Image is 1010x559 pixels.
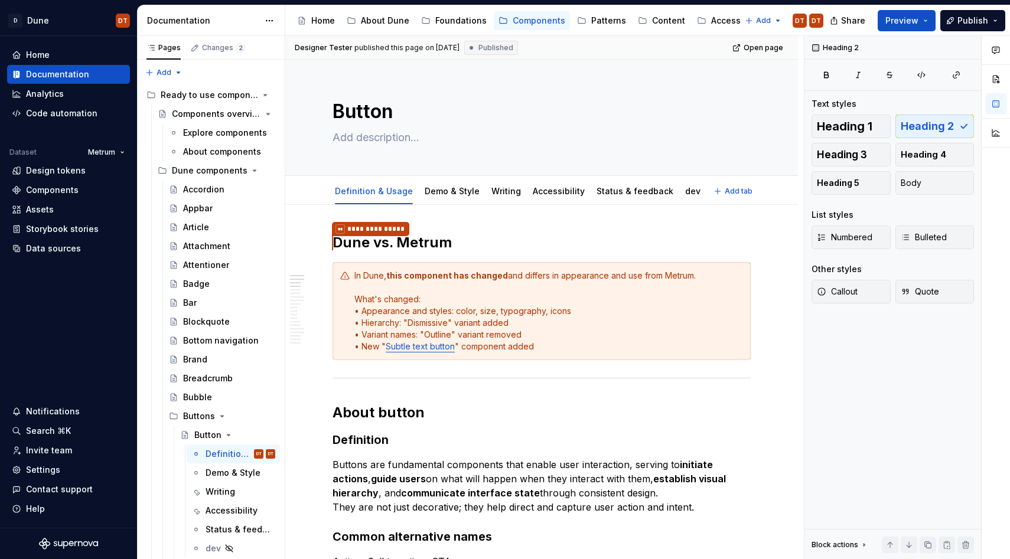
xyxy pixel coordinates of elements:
[183,221,209,233] div: Article
[26,243,81,254] div: Data sources
[741,12,786,29] button: Add
[292,11,340,30] a: Home
[416,11,491,30] a: Foundations
[711,15,763,27] div: Accessibility
[164,237,280,256] a: Attachment
[292,9,739,32] div: Page tree
[812,143,891,166] button: Heading 3
[478,43,513,53] span: Published
[901,149,946,161] span: Heading 4
[118,16,128,25] div: DT
[39,538,98,550] svg: Supernova Logo
[333,233,751,253] h2: Dune vs. Metrum
[26,204,54,215] div: Assets
[597,186,673,196] a: Status & feedback
[7,161,130,180] a: Design tokens
[157,68,171,77] span: Add
[533,186,585,196] a: Accessibility
[142,86,280,104] div: Ready to use components
[895,225,975,249] button: Bulleted
[361,15,409,27] div: About Dune
[2,8,135,33] button: DDuneDT
[26,184,79,196] div: Components
[729,40,789,56] a: Open page
[333,528,751,545] h3: Common alternative names
[756,16,771,25] span: Add
[164,274,280,293] a: Badge
[142,64,186,81] button: Add
[841,15,865,27] span: Share
[187,482,280,501] a: Writing
[680,178,705,203] div: dev
[164,369,280,388] a: Breadcrumb
[206,448,252,460] div: Definition & Usage
[183,146,261,158] div: About components
[494,11,570,30] a: Components
[335,186,413,196] a: Definition & Usage
[7,84,130,103] a: Analytics
[7,220,130,238] a: Storybook stories
[895,143,975,166] button: Heading 4
[206,467,260,479] div: Demo & Style
[206,486,235,498] div: Writing
[26,68,89,80] div: Documentation
[183,240,230,252] div: Attachment
[164,293,280,312] a: Bar
[957,15,988,27] span: Publish
[26,49,50,61] div: Home
[153,104,280,123] a: Components overview
[812,540,858,550] div: Block actions
[812,225,891,249] button: Numbered
[183,372,233,384] div: Breadcrumb
[812,16,821,25] div: DT
[333,431,751,448] h3: Definition
[183,202,213,214] div: Appbar
[725,187,752,196] span: Add tab
[183,316,230,328] div: Blockquote
[333,403,751,422] h2: About button
[7,499,130,518] button: Help
[685,186,701,196] a: dev
[812,280,891,303] button: Callout
[633,11,690,30] a: Content
[7,421,130,440] button: Search ⌘K
[26,444,72,456] div: Invite team
[572,11,631,30] a: Patterns
[354,270,743,352] div: In Dune, and differs in appearance and use from Metrum. What's changed: • Appearance and styles: ...
[187,520,280,539] a: Status & feedback
[183,391,212,403] div: Bubble
[591,15,626,27] div: Patterns
[172,165,247,176] div: Dune components
[183,335,259,346] div: Bottom navigation
[7,239,130,258] a: Data sources
[895,171,975,195] button: Body
[710,183,758,200] button: Add tab
[692,11,768,30] a: Accessibility
[172,108,261,120] div: Components overview
[7,104,130,123] a: Code automation
[744,43,783,53] span: Open page
[7,402,130,421] button: Notifications
[7,200,130,219] a: Assets
[256,448,262,460] div: DT
[652,15,685,27] div: Content
[187,539,280,558] a: dev
[824,10,873,31] button: Share
[236,43,245,53] span: 2
[183,278,210,290] div: Badge
[795,16,804,25] div: DT
[812,171,891,195] button: Heading 5
[812,209,853,221] div: List styles
[901,286,939,298] span: Quote
[27,15,49,27] div: Dune
[164,199,280,218] a: Appbar
[83,144,130,161] button: Metrum
[7,65,130,84] a: Documentation
[817,177,859,189] span: Heading 5
[513,15,565,27] div: Components
[354,43,460,53] div: published this page on [DATE]
[878,10,936,31] button: Preview
[206,524,273,535] div: Status & feedback
[147,15,259,27] div: Documentation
